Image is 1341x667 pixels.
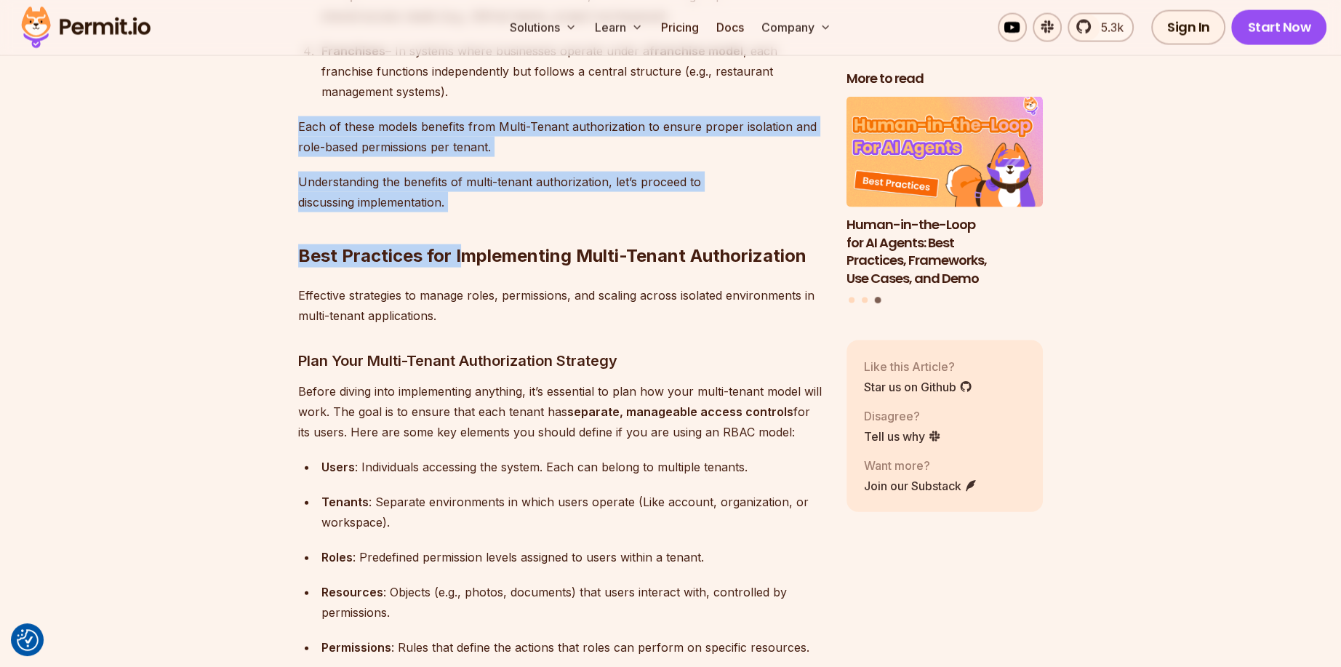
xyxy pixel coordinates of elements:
[1151,10,1226,45] a: Sign In
[321,44,385,58] strong: Franchises
[874,297,881,303] button: Go to slide 3
[862,297,868,303] button: Go to slide 2
[321,492,823,532] div: : Separate environments in which users operate (Like account, organization, or workspace).
[864,407,941,424] p: Disagree?
[298,381,823,442] p: Before diving into implementing anything, it’s essential to plan how your multi-tenant model will...
[655,13,704,42] a: Pricing
[649,44,743,58] strong: franchise model
[849,297,854,303] button: Go to slide 1
[321,495,369,509] strong: Tenants
[321,637,823,658] div: : Rules that define the actions that roles can perform on specific resources.
[846,97,1043,288] a: Human-in-the-Loop for AI Agents: Best Practices, Frameworks, Use Cases, and DemoHuman-in-the-Loop...
[298,116,823,157] p: Each of these models benefits from Multi-Tenant authorization to ensure proper isolation and role...
[321,460,355,474] strong: Users
[1231,10,1326,45] a: Start Now
[298,172,823,212] p: Understanding the benefits of multi-tenant authorization, let’s proceed to discussing implementat...
[321,585,383,599] strong: Resources
[298,285,823,326] p: Effective strategies to manage roles, permissions, and scaling across isolated environments in mu...
[567,404,793,419] strong: separate, manageable access controls
[846,70,1043,88] h2: More to read
[321,640,391,655] strong: Permissions
[17,629,39,651] button: Consent Preferences
[321,582,823,623] div: : Objects (e.g., photos, documents) that users interact with, controlled by permissions.
[864,427,941,444] a: Tell us why
[321,550,353,564] strong: Roles
[17,629,39,651] img: Revisit consent button
[503,13,583,42] button: Solutions
[864,357,972,375] p: Like this Article?
[864,378,972,395] a: Star us on Github
[710,13,749,42] a: Docs
[755,13,837,42] button: Company
[864,456,977,474] p: Want more?
[588,13,649,42] button: Learn
[846,97,1043,305] div: Posts
[298,349,823,372] h3: Plan Your Multi-Tenant Authorization Strategy
[15,3,157,52] img: Permit logo
[1068,13,1134,42] a: 5.3k
[1092,19,1124,36] span: 5.3k
[298,186,823,268] h2: Best Practices for Implementing Multi-Tenant Authorization
[846,97,1043,207] img: Human-in-the-Loop for AI Agents: Best Practices, Frameworks, Use Cases, and Demo
[846,215,1043,287] h3: Human-in-the-Loop for AI Agents: Best Practices, Frameworks, Use Cases, and Demo
[321,457,823,477] div: : Individuals accessing the system. Each can belong to multiple tenants.
[321,41,823,102] div: – In systems where businesses operate under a , each franchise functions independently but follow...
[846,97,1043,288] li: 3 of 3
[864,476,977,494] a: Join our Substack
[321,547,823,567] div: : Predefined permission levels assigned to users within a tenant.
